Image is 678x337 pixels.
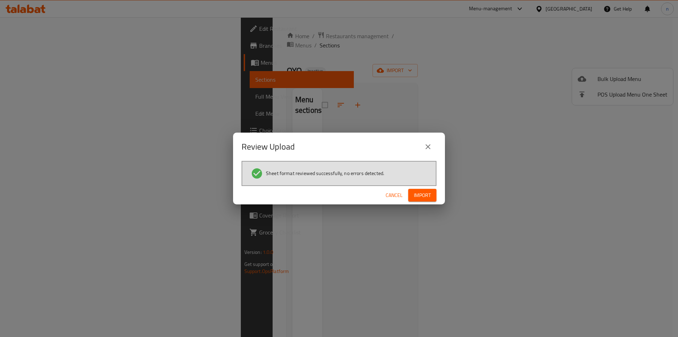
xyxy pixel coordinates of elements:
[408,189,436,202] button: Import
[414,191,431,200] span: Import
[266,170,384,177] span: Sheet format reviewed successfully, no errors detected.
[386,191,403,200] span: Cancel
[383,189,405,202] button: Cancel
[420,138,436,155] button: close
[242,141,295,152] h2: Review Upload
